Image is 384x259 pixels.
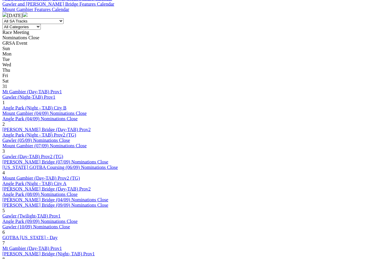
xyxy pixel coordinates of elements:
img: chevron-right-pager-white.svg [23,12,28,17]
a: Mount Gambier (07/09) Nominations Close [2,143,87,148]
a: Gawler (10/09) Nominations Close [2,224,70,229]
a: GOTBA [US_STATE] - Day [2,235,58,240]
span: 5 [2,208,5,213]
a: Mount Gambier (04/09) Nominations Close [2,111,87,116]
span: 2 [2,122,5,127]
a: [PERSON_NAME] Bridge (07/09) Nominations Close [2,159,108,164]
a: Gawler and [PERSON_NAME] Bridge Features Calendar [2,2,114,7]
a: Gawler (Day-TAB) Prov2 (TG) [2,154,63,159]
a: [PERSON_NAME] Bridge (Day-TAB) Prov2 [2,186,91,191]
a: Mt Gambier (Day-TAB) Prov1 [2,89,62,94]
div: Wed [2,62,382,68]
a: Angle Park (04/09) Nominations Close [2,116,78,121]
div: Thu [2,68,382,73]
a: Mount Gambier Features Calendar [2,7,69,12]
a: Mt Gambier (Day-TAB) Prov1 [2,246,62,251]
div: GRSA Event [2,41,382,46]
div: Race Meeting [2,30,382,35]
div: Fri [2,73,382,78]
span: 4 [2,170,5,175]
a: Mount Gambier (Day-TAB) Prov2 (TG) [2,176,80,181]
a: [PERSON_NAME] Bridge (09/09) Nominations Close [2,203,108,208]
span: 1 [2,100,5,105]
div: Sat [2,78,382,84]
a: Angle Park (Night - TAB) City A [2,181,67,186]
a: [PERSON_NAME] Bridge (04/09) Nominations Close [2,197,108,202]
a: Angle Park (Night - TAB) City B [2,105,67,110]
a: [PERSON_NAME] Bridge (Night- TAB) Prov1 [2,251,95,256]
div: Mon [2,51,382,57]
div: [DATE] [2,12,382,18]
span: 7 [2,240,5,245]
div: Sun [2,46,382,51]
span: 3 [2,149,5,154]
img: chevron-left-pager-white.svg [2,12,7,17]
span: 31 [2,84,7,89]
a: [US_STATE] GOTBA Coursing (06/09) Nominations Close [2,165,118,170]
div: Tue [2,57,382,62]
a: Angle Park (08/09) Nominations Close [2,192,78,197]
a: Gawler (05/09) Nominations Close [2,138,70,143]
a: Gawler (Twilight-TAB) Prov1 [2,213,61,218]
a: [PERSON_NAME] Bridge (Day-TAB) Prov2 [2,127,91,132]
a: Angle Park (Night - TAB) Prov2 (TG) [2,132,76,137]
span: 6 [2,230,5,235]
a: Angle Park (09/09) Nominations Close [2,219,78,224]
a: Gawler (Night-TAB) Prov1 [2,95,55,100]
div: Nominations Close [2,35,382,41]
